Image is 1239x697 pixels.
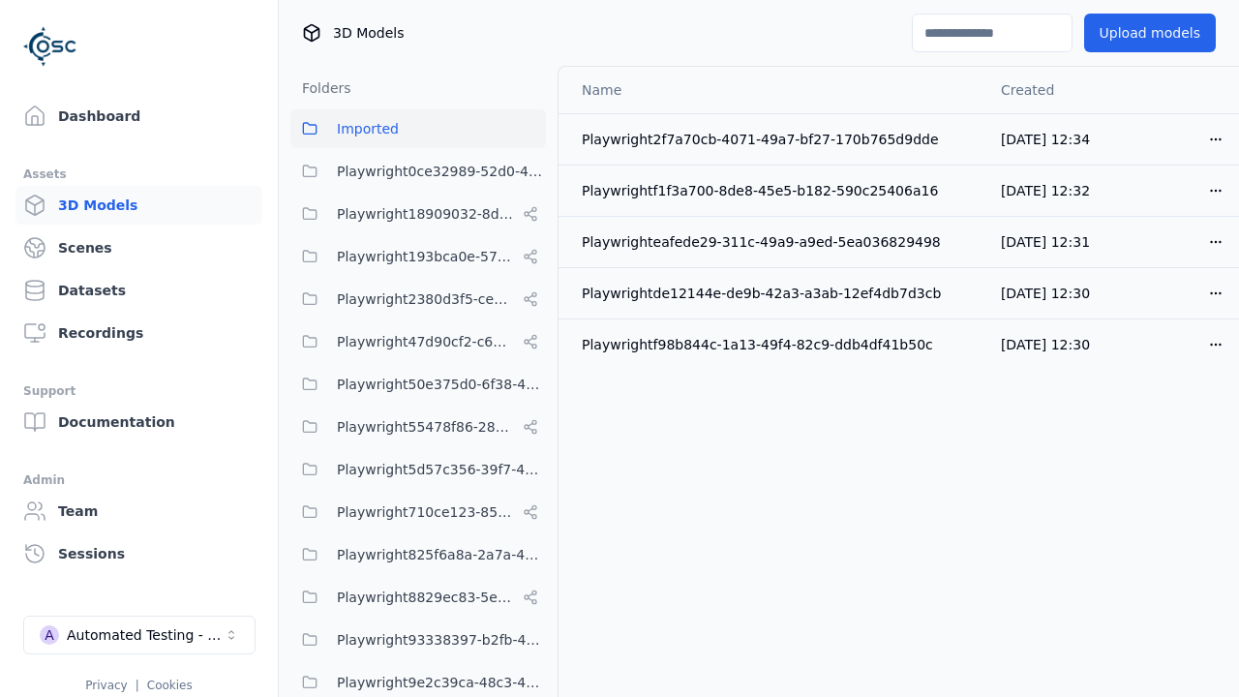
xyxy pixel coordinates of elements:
span: Playwright5d57c356-39f7-47ed-9ab9-d0409ac6cddc [337,458,546,481]
button: Playwright5d57c356-39f7-47ed-9ab9-d0409ac6cddc [290,450,546,489]
span: [DATE] 12:31 [1001,234,1090,250]
span: [DATE] 12:32 [1001,183,1090,198]
span: Playwright9e2c39ca-48c3-4c03-98f4-0435f3624ea6 [337,671,546,694]
span: 3D Models [333,23,404,43]
span: Playwright0ce32989-52d0-45cf-b5b9-59d5033d313a [337,160,546,183]
button: Playwright825f6a8a-2a7a-425c-94f7-650318982f69 [290,535,546,574]
button: Playwright0ce32989-52d0-45cf-b5b9-59d5033d313a [290,152,546,191]
button: Playwright55478f86-28dc-49b8-8d1f-c7b13b14578c [290,408,546,446]
div: Playwrightf1f3a700-8de8-45e5-b182-590c25406a16 [582,181,970,200]
span: [DATE] 12:30 [1001,286,1090,301]
span: [DATE] 12:30 [1001,337,1090,352]
a: Privacy [85,679,127,692]
th: Created [985,67,1114,113]
button: Playwright193bca0e-57fa-418d-8ea9-45122e711dc7 [290,237,546,276]
div: Playwrightde12144e-de9b-42a3-a3ab-12ef4db7d3cb [582,284,970,303]
span: Playwright710ce123-85fd-4f8c-9759-23c3308d8830 [337,500,515,524]
span: | [136,679,139,692]
span: Playwright93338397-b2fb-421c-ae48-639c0e37edfa [337,628,546,652]
div: Automated Testing - Playwright [67,625,224,645]
div: Playwrighteafede29-311c-49a9-a9ed-5ea036829498 [582,232,970,252]
div: A [40,625,59,645]
a: Cookies [147,679,193,692]
div: Assets [23,163,255,186]
span: Imported [337,117,399,140]
img: Logo [23,19,77,74]
button: Playwright710ce123-85fd-4f8c-9759-23c3308d8830 [290,493,546,531]
a: Team [15,492,262,530]
a: Scenes [15,228,262,267]
a: Documentation [15,403,262,441]
a: Recordings [15,314,262,352]
button: Playwright18909032-8d07-45c5-9c81-9eec75d0b16b [290,195,546,233]
div: Support [23,379,255,403]
span: Playwright825f6a8a-2a7a-425c-94f7-650318982f69 [337,543,546,566]
a: Dashboard [15,97,262,136]
div: Playwright2f7a70cb-4071-49a7-bf27-170b765d9dde [582,130,970,149]
th: Name [559,67,985,113]
button: Imported [290,109,546,148]
span: Playwright193bca0e-57fa-418d-8ea9-45122e711dc7 [337,245,515,268]
button: Select a workspace [23,616,256,654]
span: [DATE] 12:34 [1001,132,1090,147]
div: Playwrightf98b844c-1a13-49f4-82c9-ddb4df41b50c [582,335,970,354]
button: Playwright93338397-b2fb-421c-ae48-639c0e37edfa [290,621,546,659]
button: Playwright50e375d0-6f38-48a7-96e0-b0dcfa24b72f [290,365,546,404]
span: Playwright50e375d0-6f38-48a7-96e0-b0dcfa24b72f [337,373,546,396]
span: Playwright2380d3f5-cebf-494e-b965-66be4d67505e [337,288,515,311]
a: 3D Models [15,186,262,225]
button: Playwright47d90cf2-c635-4353-ba3b-5d4538945666 [290,322,546,361]
a: Datasets [15,271,262,310]
a: Sessions [15,534,262,573]
h3: Folders [290,78,351,98]
span: Playwright47d90cf2-c635-4353-ba3b-5d4538945666 [337,330,515,353]
span: Playwright8829ec83-5e68-4376-b984-049061a310ed [337,586,515,609]
button: Upload models [1084,14,1216,52]
span: Playwright18909032-8d07-45c5-9c81-9eec75d0b16b [337,202,515,226]
button: Playwright2380d3f5-cebf-494e-b965-66be4d67505e [290,280,546,318]
span: Playwright55478f86-28dc-49b8-8d1f-c7b13b14578c [337,415,515,439]
button: Playwright8829ec83-5e68-4376-b984-049061a310ed [290,578,546,617]
div: Admin [23,469,255,492]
